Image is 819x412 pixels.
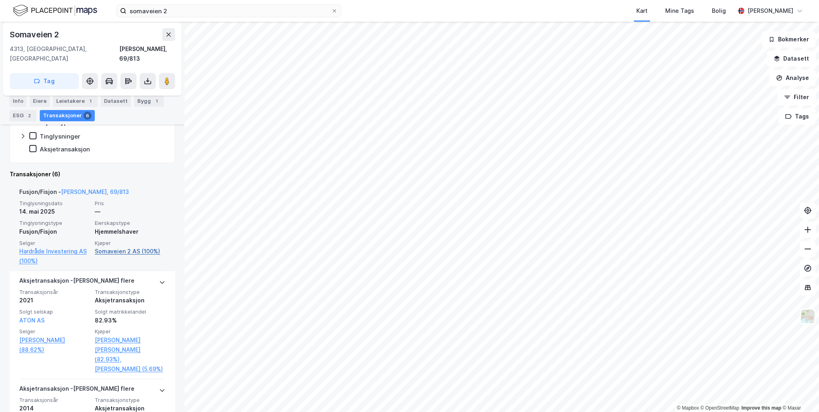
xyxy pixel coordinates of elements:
[712,6,726,16] div: Bolig
[779,373,819,412] div: Kontrollprogram for chat
[19,200,90,207] span: Tinglysningsdato
[119,44,175,63] div: [PERSON_NAME], 69/813
[10,73,79,89] button: Tag
[95,240,165,247] span: Kjøper
[53,96,98,107] div: Leietakere
[95,364,165,374] a: [PERSON_NAME] (5.69%)
[19,335,90,355] a: [PERSON_NAME] (88.62%)
[95,247,165,256] a: Somaveien 2 AS (100%)
[10,28,61,41] div: Somaveien 2
[677,405,699,411] a: Mapbox
[742,405,781,411] a: Improve this map
[19,328,90,335] span: Selger
[86,97,94,105] div: 1
[10,110,37,121] div: ESG
[665,6,694,16] div: Mine Tags
[636,6,648,16] div: Kart
[40,110,95,121] div: Transaksjoner
[84,112,92,120] div: 6
[40,145,90,153] div: Aksjetransaksjon
[10,169,175,179] div: Transaksjoner (6)
[95,227,165,237] div: Hjemmelshaver
[748,6,793,16] div: [PERSON_NAME]
[40,133,80,140] div: Tinglysninger
[19,289,90,296] span: Transaksjonsår
[19,227,90,237] div: Fusjon/Fisjon
[19,296,90,305] div: 2021
[126,5,331,17] input: Søk på adresse, matrikkel, gårdeiere, leietakere eller personer
[10,44,119,63] div: 4313, [GEOGRAPHIC_DATA], [GEOGRAPHIC_DATA]
[19,317,45,324] a: ATON AS
[19,397,90,404] span: Transaksjonsår
[701,405,740,411] a: OpenStreetMap
[19,187,129,200] div: Fusjon/Fisjon -
[19,207,90,216] div: 14. mai 2025
[800,309,815,324] img: Z
[95,207,165,216] div: —
[779,373,819,412] iframe: Chat Widget
[95,397,165,404] span: Transaksjonstype
[134,96,164,107] div: Bygg
[19,308,90,315] span: Solgt selskap
[10,96,26,107] div: Info
[13,4,97,18] img: logo.f888ab2527a4732fd821a326f86c7f29.svg
[101,96,131,107] div: Datasett
[95,335,165,364] a: [PERSON_NAME] [PERSON_NAME] (82.93%),
[95,328,165,335] span: Kjøper
[778,108,816,124] button: Tags
[25,112,33,120] div: 2
[30,96,50,107] div: Eiere
[153,97,161,105] div: 1
[19,276,134,289] div: Aksjetransaksjon - [PERSON_NAME] flere
[19,247,90,266] a: Hardråde Investering AS (100%)
[767,51,816,67] button: Datasett
[95,308,165,315] span: Solgt matrikkelandel
[95,296,165,305] div: Aksjetransaksjon
[777,89,816,105] button: Filter
[61,188,129,195] a: [PERSON_NAME], 69/813
[769,70,816,86] button: Analyse
[95,289,165,296] span: Transaksjonstype
[19,384,134,397] div: Aksjetransaksjon - [PERSON_NAME] flere
[19,220,90,226] span: Tinglysningstype
[19,240,90,247] span: Selger
[95,220,165,226] span: Eierskapstype
[95,316,165,325] div: 82.93%
[95,200,165,207] span: Pris
[762,31,816,47] button: Bokmerker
